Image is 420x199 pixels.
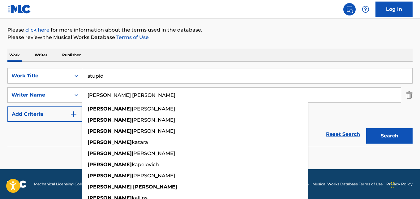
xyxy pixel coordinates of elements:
a: Terms of Use [115,34,149,40]
strong: [PERSON_NAME] [88,173,132,179]
p: Writer [33,49,49,62]
p: Please review the Musical Works Database [7,34,413,41]
strong: [PERSON_NAME] [133,184,177,190]
div: Work Title [11,72,67,80]
span: Mechanical Licensing Collective © 2025 [34,181,106,187]
a: Public Search [343,3,356,15]
a: click here [25,27,49,33]
strong: [PERSON_NAME] [88,184,132,190]
img: search [346,6,353,13]
img: 9d2ae6d4665cec9f34b9.svg [70,110,77,118]
span: [PERSON_NAME] [132,173,175,179]
strong: [PERSON_NAME] [88,150,132,156]
img: help [362,6,369,13]
span: [PERSON_NAME] [132,117,175,123]
a: Musical Works Database Terms of Use [312,181,383,187]
span: katara [132,139,148,145]
a: Privacy Policy [386,181,413,187]
p: Publisher [60,49,83,62]
button: Search [366,128,413,144]
div: Drag [391,175,395,194]
div: Help [359,3,372,15]
strong: [PERSON_NAME] [88,128,132,134]
p: Work [7,49,22,62]
img: MLC Logo [7,5,31,14]
form: Search Form [7,68,413,147]
span: [PERSON_NAME] [132,150,175,156]
strong: [PERSON_NAME] [88,117,132,123]
strong: [PERSON_NAME] [88,162,132,167]
span: kapelovich [132,162,159,167]
span: [PERSON_NAME] [132,106,175,112]
strong: [PERSON_NAME] [88,106,132,112]
strong: [PERSON_NAME] [88,139,132,145]
p: Please for more information about the terms used in the database. [7,26,413,34]
img: Delete Criterion [406,87,413,103]
img: logo [7,180,27,188]
button: Add Criteria [7,106,82,122]
a: Log In [375,2,413,17]
div: Writer Name [11,91,67,99]
span: [PERSON_NAME] [132,128,175,134]
iframe: Chat Widget [389,169,420,199]
a: Reset Search [323,128,363,141]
